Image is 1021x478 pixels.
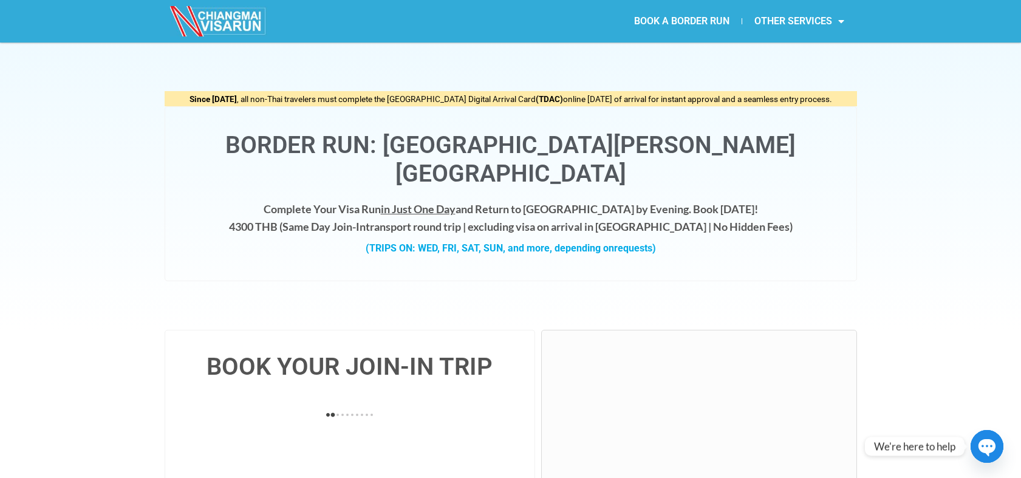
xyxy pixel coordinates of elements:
strong: (TRIPS ON: WED, FRI, SAT, SUN, and more, depending on [366,242,656,254]
span: in Just One Day [381,202,456,216]
strong: Since [DATE] [190,94,237,104]
a: BOOK A BORDER RUN [622,7,742,35]
span: , all non-Thai travelers must complete the [GEOGRAPHIC_DATA] Digital Arrival Card online [DATE] o... [190,94,832,104]
a: OTHER SERVICES [742,7,856,35]
strong: (TDAC) [536,94,563,104]
h4: BOOK YOUR JOIN-IN TRIP [177,355,523,379]
strong: Same Day Join-In [282,220,366,233]
span: requests) [614,242,656,254]
h4: Complete Your Visa Run and Return to [GEOGRAPHIC_DATA] by Evening. Book [DATE]! 4300 THB ( transp... [177,200,844,236]
nav: Menu [510,7,856,35]
h1: Border Run: [GEOGRAPHIC_DATA][PERSON_NAME][GEOGRAPHIC_DATA] [177,131,844,188]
